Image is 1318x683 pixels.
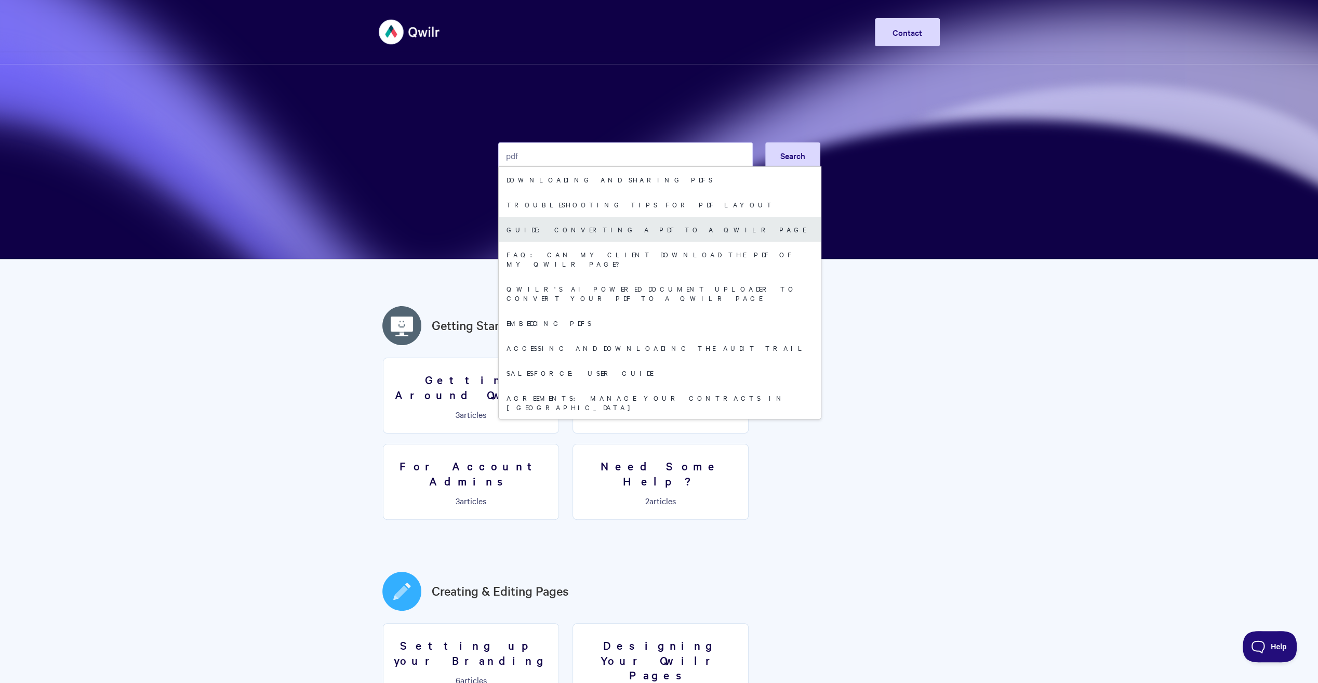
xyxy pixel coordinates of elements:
[432,582,569,600] a: Creating & Editing Pages
[456,409,460,420] span: 3
[499,167,821,192] a: Downloading and sharing PDFs
[499,360,821,385] a: Salesforce: User Guide
[390,458,552,488] h3: For Account Admins
[765,142,820,168] button: Search
[499,310,821,335] a: Embedding PDFs
[579,496,742,505] p: articles
[390,496,552,505] p: articles
[780,150,805,161] span: Search
[499,385,821,419] a: Agreements: Manage your Contracts in [GEOGRAPHIC_DATA]
[499,217,821,242] a: Guide: Converting a PDF to a Qwilr Page
[1243,631,1297,662] iframe: Toggle Customer Support
[432,316,517,335] a: Getting Started
[498,142,753,168] input: Search the knowledge base
[390,372,552,402] h3: Getting Around Qwilr
[379,12,441,51] img: Qwilr Help Center
[456,495,460,506] span: 3
[645,495,649,506] span: 2
[383,444,559,520] a: For Account Admins 3articles
[875,18,940,46] a: Contact
[499,335,821,360] a: Accessing and downloading the Audit Trail
[390,638,552,667] h3: Setting up your Branding
[390,410,552,419] p: articles
[573,444,749,520] a: Need Some Help? 2articles
[579,458,742,488] h3: Need Some Help?
[499,192,821,217] a: Troubleshooting tips for PDF layout
[499,276,821,310] a: Qwilr's AI Powered Document Uploader to Convert your PDF to a Qwilr Page
[579,638,742,682] h3: Designing Your Qwilr Pages
[383,358,559,434] a: Getting Around Qwilr 3articles
[499,242,821,276] a: FAQ: Can my client download the PDF of my Qwilr Page?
